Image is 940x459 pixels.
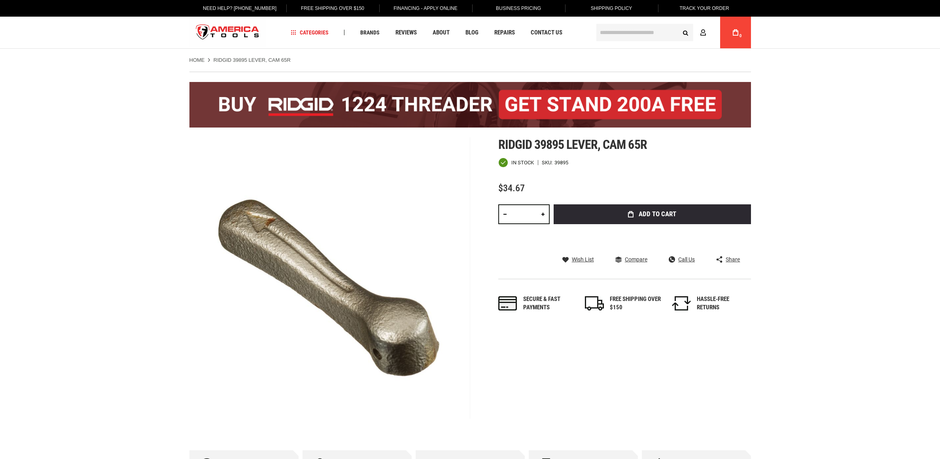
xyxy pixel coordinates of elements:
[672,296,691,310] img: returns
[291,30,329,35] span: Categories
[189,18,266,48] a: store logo
[395,30,417,36] span: Reviews
[498,183,525,194] span: $34.67
[498,137,647,152] span: Ridgid 39895 lever, cam 65r
[554,204,751,224] button: Add to Cart
[542,160,554,165] strong: SKU
[189,82,751,128] img: BOGO: Buy the RIDGID® 1224 Threader (26092), get the 92467 200A Stand FREE!
[189,18,266,48] img: America Tools
[585,296,604,310] img: shipping
[572,257,594,262] span: Wish List
[678,257,695,262] span: Call Us
[615,256,647,263] a: Compare
[726,257,740,262] span: Share
[357,27,383,38] a: Brands
[214,57,291,63] strong: RIDGID 39895 LEVER, CAM 65R
[740,34,742,38] span: 0
[669,256,695,263] a: Call Us
[591,6,632,11] span: Shipping Policy
[625,257,647,262] span: Compare
[429,27,453,38] a: About
[462,27,482,38] a: Blog
[678,25,693,40] button: Search
[433,30,450,36] span: About
[552,227,753,249] iframe: Secure express checkout frame
[360,30,380,35] span: Brands
[189,137,470,419] img: RIDGID 39895 LEVER, CAM 65R
[523,295,575,312] div: Secure & fast payments
[465,30,479,36] span: Blog
[498,158,534,168] div: Availability
[562,256,594,263] a: Wish List
[531,30,562,36] span: Contact Us
[639,211,676,217] span: Add to Cart
[728,17,743,48] a: 0
[287,27,332,38] a: Categories
[697,295,748,312] div: HASSLE-FREE RETURNS
[554,160,568,165] div: 39895
[527,27,566,38] a: Contact Us
[189,57,205,64] a: Home
[491,27,518,38] a: Repairs
[498,296,517,310] img: payments
[511,160,534,165] span: In stock
[494,30,515,36] span: Repairs
[392,27,420,38] a: Reviews
[610,295,661,312] div: FREE SHIPPING OVER $150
